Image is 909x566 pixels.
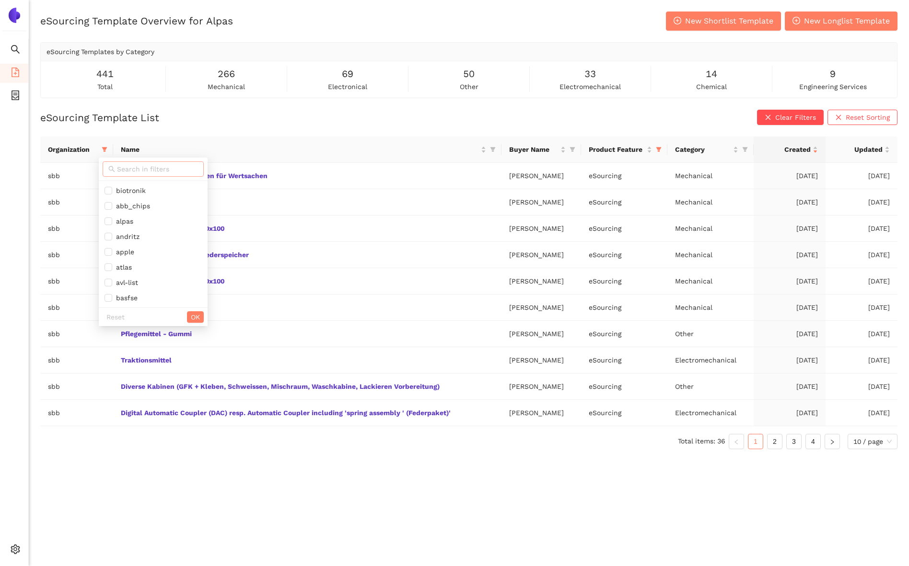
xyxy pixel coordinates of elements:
td: [DATE] [826,347,897,374]
td: [PERSON_NAME] [501,321,581,347]
button: Reset [103,311,128,323]
span: 33 [584,67,596,81]
span: plus-circle [792,17,800,26]
span: 10 / page [853,434,892,449]
td: eSourcing [581,400,667,426]
div: Page Size [848,434,897,449]
span: New Shortlist Template [685,15,773,27]
td: [DATE] [826,189,897,215]
span: apple [112,248,134,256]
td: sbb [40,347,113,374]
span: abb_chips [112,202,150,210]
li: 1 [748,434,763,449]
button: plus-circleNew Shortlist Template [666,11,781,31]
span: andritz [112,233,140,240]
span: avl-list [112,279,138,286]
th: this column's title is Name,this column is sortable [113,136,501,163]
span: eSourcing Templates by Category [47,48,154,56]
span: Name [121,144,479,155]
span: Category [675,144,731,155]
th: this column's title is Buyer Name,this column is sortable [501,136,581,163]
span: Created [761,144,811,155]
td: [PERSON_NAME] [501,215,581,242]
span: Clear Filters [775,112,816,123]
td: [DATE] [754,347,826,374]
span: filter [570,147,575,152]
span: 441 [96,67,114,81]
span: chemical [696,81,727,92]
span: filter [102,147,107,152]
td: sbb [40,163,113,189]
th: this column's title is Product Feature,this column is sortable [581,136,667,163]
td: eSourcing [581,347,667,374]
h2: eSourcing Template List [40,111,159,125]
span: left [734,439,739,445]
td: [DATE] [754,189,826,215]
td: Other [667,321,754,347]
td: [DATE] [826,321,897,347]
button: OK [187,311,204,323]
span: right [829,439,835,445]
span: close [835,114,842,122]
span: atlas [112,263,132,271]
td: [DATE] [754,374,826,400]
span: search [11,41,20,60]
span: electromechanical [559,81,621,92]
td: Mechanical [667,268,754,294]
td: eSourcing [581,294,667,321]
td: sbb [40,321,113,347]
span: Organization [48,144,98,155]
li: Next Page [825,434,840,449]
td: [DATE] [826,163,897,189]
td: Mechanical [667,163,754,189]
td: [PERSON_NAME] [501,268,581,294]
td: Mechanical [667,189,754,215]
span: filter [654,142,664,157]
span: 266 [218,67,235,81]
span: 69 [342,67,353,81]
li: 3 [786,434,802,449]
span: engineering services [799,81,867,92]
th: this column's title is Updated,this column is sortable [826,136,897,163]
span: filter [488,142,498,157]
span: container [11,87,20,106]
td: sbb [40,400,113,426]
li: Previous Page [729,434,744,449]
td: [DATE] [754,268,826,294]
td: eSourcing [581,242,667,268]
span: mechanical [208,81,245,92]
td: [DATE] [754,163,826,189]
td: [DATE] [826,400,897,426]
span: 14 [706,67,717,81]
span: setting [11,541,20,560]
a: 3 [787,434,801,449]
td: [DATE] [826,242,897,268]
td: [PERSON_NAME] [501,400,581,426]
td: [DATE] [826,215,897,242]
input: Search in filters [117,164,198,174]
span: biotronik [112,187,146,194]
td: [PERSON_NAME] [501,189,581,215]
td: sbb [40,268,113,294]
td: [DATE] [754,242,826,268]
td: eSourcing [581,215,667,242]
li: 4 [805,434,821,449]
span: OK [191,312,200,322]
span: New Longlist Template [804,15,890,27]
span: alpas [112,217,133,225]
h2: eSourcing Template Overview for Alpas [40,14,233,28]
td: eSourcing [581,374,667,400]
td: [PERSON_NAME] [501,242,581,268]
td: eSourcing [581,163,667,189]
span: search [108,166,115,172]
button: right [825,434,840,449]
td: eSourcing [581,189,667,215]
span: other [460,81,478,92]
td: [DATE] [826,294,897,321]
span: plus-circle [674,17,681,26]
span: electronical [328,81,367,92]
td: Mechanical [667,294,754,321]
span: close [765,114,771,122]
span: total [97,81,113,92]
td: [DATE] [754,215,826,242]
